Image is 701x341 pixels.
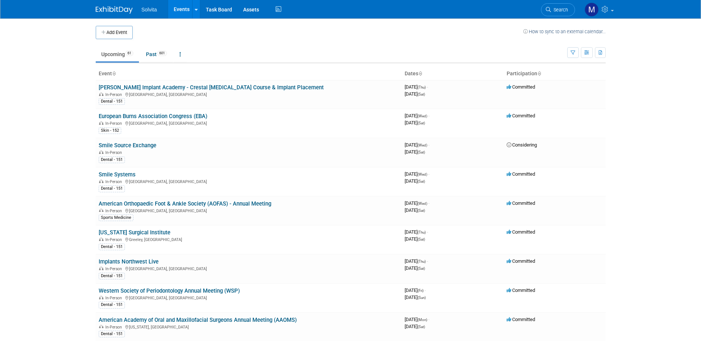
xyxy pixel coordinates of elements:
span: (Wed) [418,172,427,176]
span: (Fri) [418,289,423,293]
a: Sort by Participation Type [537,70,541,76]
div: [GEOGRAPHIC_DATA], [GEOGRAPHIC_DATA] [99,265,399,271]
span: Committed [507,258,535,264]
a: Upcoming61 [96,47,139,61]
button: Add Event [96,26,133,39]
span: [DATE] [405,149,425,155]
span: [DATE] [405,258,428,264]
span: (Sat) [418,92,425,96]
span: - [428,317,429,322]
a: Smile Systems [99,171,136,178]
div: Dental - 151 [99,185,125,192]
div: [US_STATE], [GEOGRAPHIC_DATA] [99,324,399,330]
span: [DATE] [405,207,425,213]
img: In-Person Event [99,325,103,328]
div: Dental - 151 [99,98,125,105]
span: Committed [507,171,535,177]
span: (Sat) [418,121,425,125]
th: Event [96,68,402,80]
span: (Sat) [418,325,425,329]
div: Skin - 152 [99,127,121,134]
span: Committed [507,84,535,90]
span: [DATE] [405,200,429,206]
span: In-Person [105,150,124,155]
div: Dental - 151 [99,302,125,308]
div: Dental - 151 [99,156,125,163]
img: In-Person Event [99,237,103,241]
span: - [427,84,428,90]
span: - [428,113,429,118]
a: How to sync to an external calendar... [523,29,606,34]
a: Implants Northwest Live [99,258,159,265]
span: (Sat) [418,179,425,183]
span: 601 [157,51,167,56]
img: In-Person Event [99,296,103,299]
span: [DATE] [405,142,429,148]
img: In-Person Event [99,179,103,183]
span: In-Person [105,325,124,330]
span: - [428,142,429,148]
div: [GEOGRAPHIC_DATA], [GEOGRAPHIC_DATA] [99,178,399,184]
span: (Thu) [418,230,426,234]
span: (Thu) [418,85,426,89]
span: - [428,200,429,206]
div: [GEOGRAPHIC_DATA], [GEOGRAPHIC_DATA] [99,91,399,97]
span: Committed [507,229,535,235]
span: [DATE] [405,236,425,242]
a: Sort by Start Date [418,70,422,76]
span: [DATE] [405,84,428,90]
span: (Wed) [418,143,427,147]
img: Matthew Burns [585,3,599,17]
span: Committed [507,317,535,322]
div: Sports Medicine [99,214,133,221]
span: [DATE] [405,294,426,300]
span: (Sat) [418,237,425,241]
span: In-Person [105,121,124,126]
img: In-Person Event [99,209,103,212]
span: (Thu) [418,259,426,263]
a: [PERSON_NAME] Implant Academy - Crestal [MEDICAL_DATA] Course & Implant Placement [99,84,324,91]
img: In-Person Event [99,266,103,270]
span: Search [551,7,568,13]
a: [US_STATE] Surgical Institute [99,229,170,236]
span: In-Person [105,209,124,213]
span: [DATE] [405,229,428,235]
span: [DATE] [405,287,426,293]
div: [GEOGRAPHIC_DATA], [GEOGRAPHIC_DATA] [99,120,399,126]
span: In-Person [105,296,124,300]
span: Considering [507,142,537,148]
span: In-Person [105,266,124,271]
div: Greeley, [GEOGRAPHIC_DATA] [99,236,399,242]
a: Past601 [140,47,173,61]
a: European Burns Association Congress (EBA) [99,113,207,120]
span: [DATE] [405,120,425,125]
img: In-Person Event [99,121,103,125]
a: Sort by Event Name [112,70,116,76]
span: (Wed) [418,114,427,118]
span: - [428,171,429,177]
th: Participation [504,68,606,80]
span: [DATE] [405,178,425,184]
div: Dental - 151 [99,273,125,279]
div: Dental - 151 [99,244,125,250]
span: (Mon) [418,318,427,322]
div: [GEOGRAPHIC_DATA], [GEOGRAPHIC_DATA] [99,207,399,213]
a: Western Society of Periodontology Annual Meeting (WSP) [99,287,240,294]
span: [DATE] [405,317,429,322]
span: - [425,287,426,293]
span: - [427,258,428,264]
a: Smile Source Exchange [99,142,156,149]
span: Committed [507,200,535,206]
img: In-Person Event [99,92,103,96]
span: - [427,229,428,235]
span: 61 [125,51,133,56]
span: (Sat) [418,150,425,154]
span: [DATE] [405,171,429,177]
span: Committed [507,113,535,118]
th: Dates [402,68,504,80]
span: [DATE] [405,324,425,329]
div: [GEOGRAPHIC_DATA], [GEOGRAPHIC_DATA] [99,294,399,300]
img: In-Person Event [99,150,103,154]
span: (Sat) [418,209,425,213]
span: [DATE] [405,91,425,97]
